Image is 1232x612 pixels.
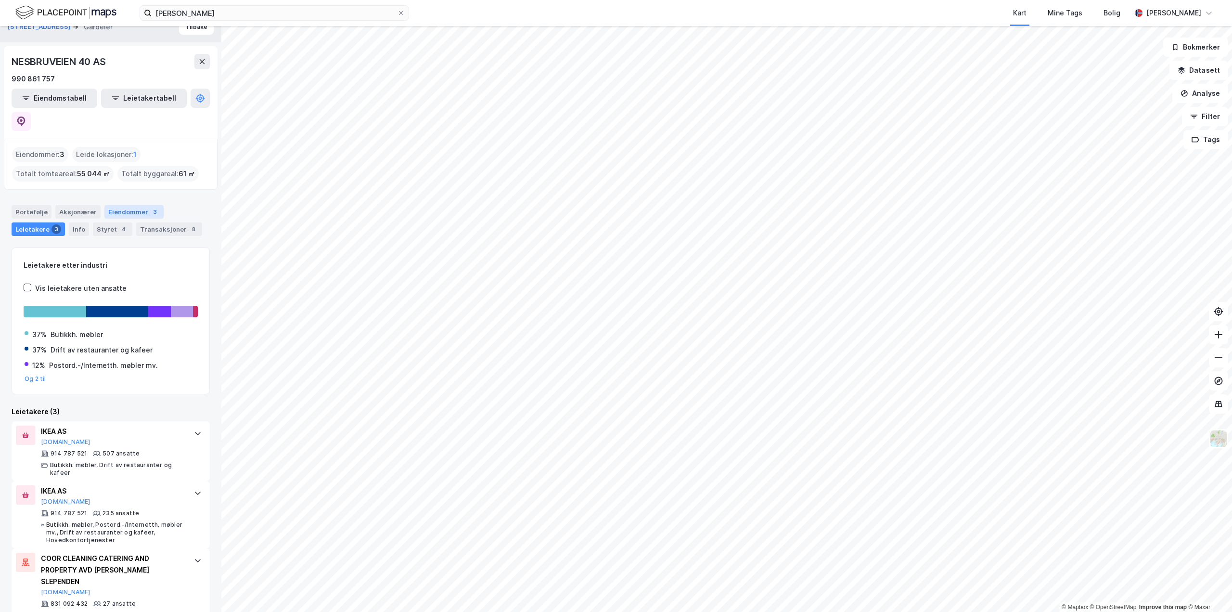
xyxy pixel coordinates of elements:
div: 914 787 521 [51,450,87,457]
div: Totalt byggareal : [117,166,199,182]
button: [STREET_ADDRESS] [8,22,73,32]
div: 831 092 432 [51,600,88,608]
a: Mapbox [1062,604,1088,611]
div: Drift av restauranter og kafeer [51,344,153,356]
button: Filter [1182,107,1228,126]
div: Kart [1013,7,1027,19]
div: Leietakere etter industri [24,260,198,271]
button: Tags [1183,130,1228,149]
div: 914 787 521 [51,509,87,517]
button: Datasett [1169,61,1228,80]
div: Butikkh. møbler, Postord.-/Internetth. møbler mv., Drift av restauranter og kafeer, Hovedkontortj... [46,521,184,544]
div: Transaksjoner [136,222,202,236]
div: Mine Tags [1048,7,1082,19]
img: logo.f888ab2527a4732fd821a326f86c7f29.svg [15,4,116,21]
div: Kontrollprogram for chat [1184,566,1232,612]
img: Z [1209,430,1228,448]
button: Analyse [1172,84,1228,103]
span: 3 [60,149,64,160]
button: Bokmerker [1163,38,1228,57]
div: Gårdeier [84,21,113,33]
div: Styret [93,222,132,236]
div: 235 ansatte [103,509,139,517]
div: 27 ansatte [103,600,136,608]
div: 37% [32,329,47,340]
div: Postord.-/Internetth. møbler mv. [49,360,158,371]
div: 3 [51,224,61,234]
div: Info [69,222,89,236]
button: Og 2 til [25,375,46,383]
button: Leietakertabell [101,89,187,108]
a: Improve this map [1139,604,1187,611]
div: IKEA AS [41,485,184,497]
div: Vis leietakere uten ansatte [35,283,127,294]
span: 61 ㎡ [179,168,195,180]
button: Tilbake [179,19,214,35]
div: 3 [150,207,160,217]
input: Søk på adresse, matrikkel, gårdeiere, leietakere eller personer [152,6,397,20]
span: 55 044 ㎡ [77,168,110,180]
button: [DOMAIN_NAME] [41,438,90,446]
div: COOR CLEANING CATERING AND PROPERTY AVD [PERSON_NAME] SLEPENDEN [41,553,184,587]
div: Totalt tomteareal : [12,166,114,182]
div: 12% [32,360,45,371]
div: Bolig [1104,7,1120,19]
div: Portefølje [12,205,51,219]
button: [DOMAIN_NAME] [41,588,90,596]
div: 4 [119,224,128,234]
div: Leietakere [12,222,65,236]
div: 8 [189,224,198,234]
span: 1 [133,149,137,160]
div: 507 ansatte [103,450,140,457]
div: Butikkh. møbler, Drift av restauranter og kafeer [50,461,184,477]
div: NESBRUVEIEN 40 AS [12,54,108,69]
div: [PERSON_NAME] [1146,7,1201,19]
div: Eiendommer : [12,147,68,162]
button: [DOMAIN_NAME] [41,498,90,506]
div: Eiendommer [104,205,164,219]
div: Aksjonærer [55,205,101,219]
div: 990 861 757 [12,73,55,85]
div: IKEA AS [41,426,184,437]
div: Leide lokasjoner : [72,147,141,162]
a: OpenStreetMap [1090,604,1137,611]
button: Eiendomstabell [12,89,97,108]
div: Butikkh. møbler [51,329,103,340]
iframe: Chat Widget [1184,566,1232,612]
div: Leietakere (3) [12,406,210,417]
div: 37% [32,344,47,356]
